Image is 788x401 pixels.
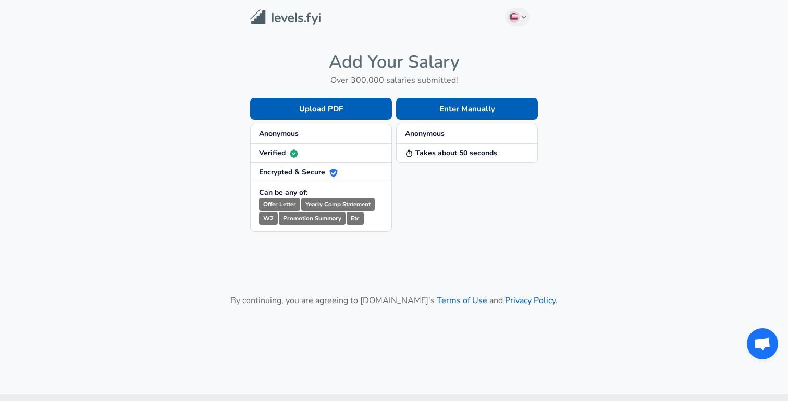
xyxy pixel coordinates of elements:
[259,148,298,158] strong: Verified
[259,167,338,177] strong: Encrypted & Secure
[396,98,538,120] button: Enter Manually
[510,13,518,21] img: English (US)
[405,129,445,139] strong: Anonymous
[250,9,321,26] img: Levels.fyi
[259,129,299,139] strong: Anonymous
[405,148,497,158] strong: Takes about 50 seconds
[259,187,307,197] strong: Can be any of:
[250,73,538,87] h6: Over 300,000 salaries submitted!
[250,98,392,120] button: Upload PDF
[505,8,530,26] button: English (US)
[505,295,556,306] a: Privacy Policy
[301,198,375,211] small: Yearly Comp Statement
[250,51,538,73] h4: Add Your Salary
[437,295,487,306] a: Terms of Use
[259,212,278,225] small: W2
[279,212,346,225] small: Promotion Summary
[347,212,364,225] small: Etc
[747,328,778,359] div: Open chat
[259,198,300,211] small: Offer Letter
